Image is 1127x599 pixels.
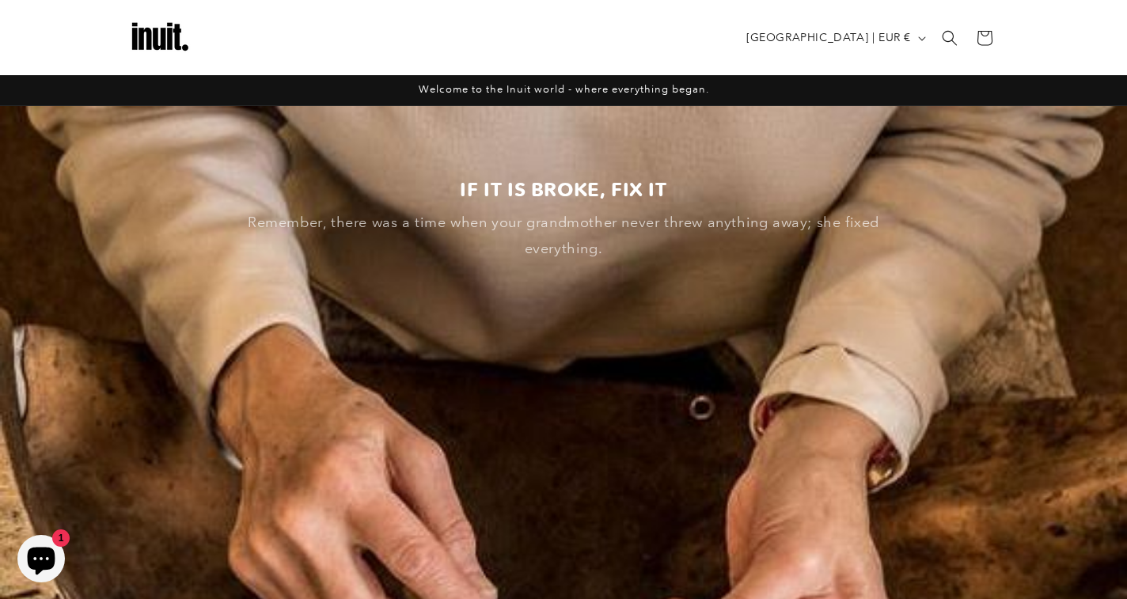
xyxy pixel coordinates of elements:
inbox-online-store-chat: Shopify online store chat [13,535,70,586]
p: Remember, there was a time when your grandmother never threw anything away; she fixed everything. [211,210,916,261]
img: Inuit Logo [128,6,192,70]
summary: Search [932,21,967,55]
div: Announcement [128,75,999,105]
strong: IF IT IS BROKE, FIX IT [460,178,666,201]
span: [GEOGRAPHIC_DATA] | EUR € [746,29,911,46]
button: [GEOGRAPHIC_DATA] | EUR € [737,23,932,53]
span: Welcome to the Inuit world - where everything began. [419,83,709,95]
